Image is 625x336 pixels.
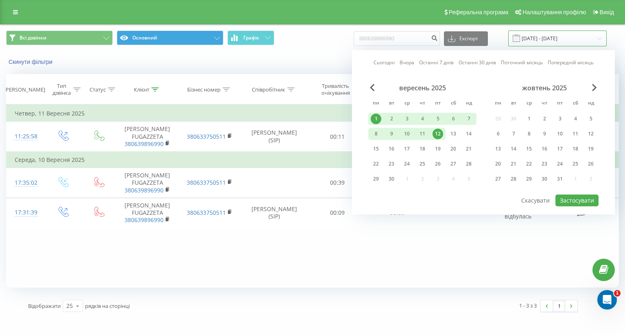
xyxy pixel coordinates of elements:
[370,84,375,91] span: Previous Month
[506,173,521,185] div: вт 28 жовт 2025 р.
[537,113,552,125] div: чт 2 жовт 2025 р.
[117,31,223,45] button: Основний
[384,173,399,185] div: вт 30 вер 2025 р.
[490,173,506,185] div: пн 27 жовт 2025 р.
[600,9,614,15] span: Вихід
[187,86,221,93] div: Бізнес номер
[371,129,381,139] div: 8
[386,174,397,184] div: 30
[569,98,581,110] abbr: субота
[521,158,537,170] div: ср 22 жовт 2025 р.
[416,98,428,110] abbr: четвер
[430,113,446,125] div: пт 5 вер 2025 р.
[15,205,37,220] div: 17:31:39
[507,98,520,110] abbr: вівторок
[448,113,459,124] div: 6
[400,59,414,67] a: Вчора
[28,302,61,310] span: Відображати
[446,143,461,155] div: сб 20 вер 2025 р.
[568,143,583,155] div: сб 18 жовт 2025 р.
[493,144,503,154] div: 13
[7,152,619,168] td: Середа, 10 Вересня 2025
[524,129,534,139] div: 8
[20,35,46,41] span: Всі дзвінки
[521,113,537,125] div: ср 1 жовт 2025 р.
[490,128,506,140] div: пн 6 жовт 2025 р.
[384,128,399,140] div: вт 9 вер 2025 р.
[552,143,568,155] div: пт 17 жовт 2025 р.
[368,113,384,125] div: пн 1 вер 2025 р.
[537,158,552,170] div: чт 23 жовт 2025 р.
[433,144,443,154] div: 19
[417,159,428,169] div: 25
[538,98,551,110] abbr: четвер
[493,174,503,184] div: 27
[448,129,459,139] div: 13
[402,113,412,124] div: 3
[552,128,568,140] div: пт 10 жовт 2025 р.
[555,129,565,139] div: 10
[227,31,274,45] button: Графік
[570,144,581,154] div: 18
[399,128,415,140] div: ср 10 вер 2025 р.
[555,174,565,184] div: 31
[187,209,226,216] a: 380633750511
[368,173,384,185] div: пн 29 вер 2025 р.
[308,122,367,152] td: 00:11
[386,159,397,169] div: 23
[493,159,503,169] div: 20
[539,159,550,169] div: 23
[519,301,537,310] div: 1 - 3 з 3
[508,144,519,154] div: 14
[308,198,367,228] td: 00:09
[430,158,446,170] div: пт 26 вер 2025 р.
[555,144,565,154] div: 17
[585,98,597,110] abbr: неділя
[463,98,475,110] abbr: неділя
[308,168,367,198] td: 00:39
[508,159,519,169] div: 21
[583,113,599,125] div: нд 5 жовт 2025 р.
[524,144,534,154] div: 15
[554,98,566,110] abbr: п’ятниця
[386,113,397,124] div: 2
[597,290,617,310] iframe: Intercom live chat
[116,168,179,198] td: [PERSON_NAME] FUGAZZETA
[66,302,73,310] div: 25
[315,83,356,96] div: Тривалість очікування
[384,158,399,170] div: вт 23 вер 2025 р.
[568,158,583,170] div: сб 25 жовт 2025 р.
[399,113,415,125] div: ср 3 вер 2025 р.
[461,113,476,125] div: нд 7 вер 2025 р.
[506,143,521,155] div: вт 14 жовт 2025 р.
[568,113,583,125] div: сб 4 жовт 2025 р.
[385,98,398,110] abbr: вівторок
[417,144,428,154] div: 18
[548,59,594,67] a: Попередній місяць
[448,159,459,169] div: 27
[386,129,397,139] div: 9
[524,113,534,124] div: 1
[430,143,446,155] div: пт 19 вер 2025 р.
[354,31,440,46] input: Пошук за номером
[586,113,596,124] div: 5
[583,128,599,140] div: нд 12 жовт 2025 р.
[368,84,476,92] div: вересень 2025
[570,113,581,124] div: 4
[402,144,412,154] div: 17
[537,143,552,155] div: чт 16 жовт 2025 р.
[490,158,506,170] div: пн 20 жовт 2025 р.
[432,98,444,110] abbr: п’ятниця
[399,143,415,155] div: ср 17 вер 2025 р.
[521,143,537,155] div: ср 15 жовт 2025 р.
[583,143,599,155] div: нд 19 жовт 2025 р.
[537,128,552,140] div: чт 9 жовт 2025 р.
[552,173,568,185] div: пт 31 жовт 2025 р.
[461,128,476,140] div: нд 14 вер 2025 р.
[430,128,446,140] div: пт 12 вер 2025 р.
[463,144,474,154] div: 21
[399,158,415,170] div: ср 24 вер 2025 р.
[15,129,37,144] div: 11:25:58
[444,31,488,46] button: Експорт
[555,113,565,124] div: 3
